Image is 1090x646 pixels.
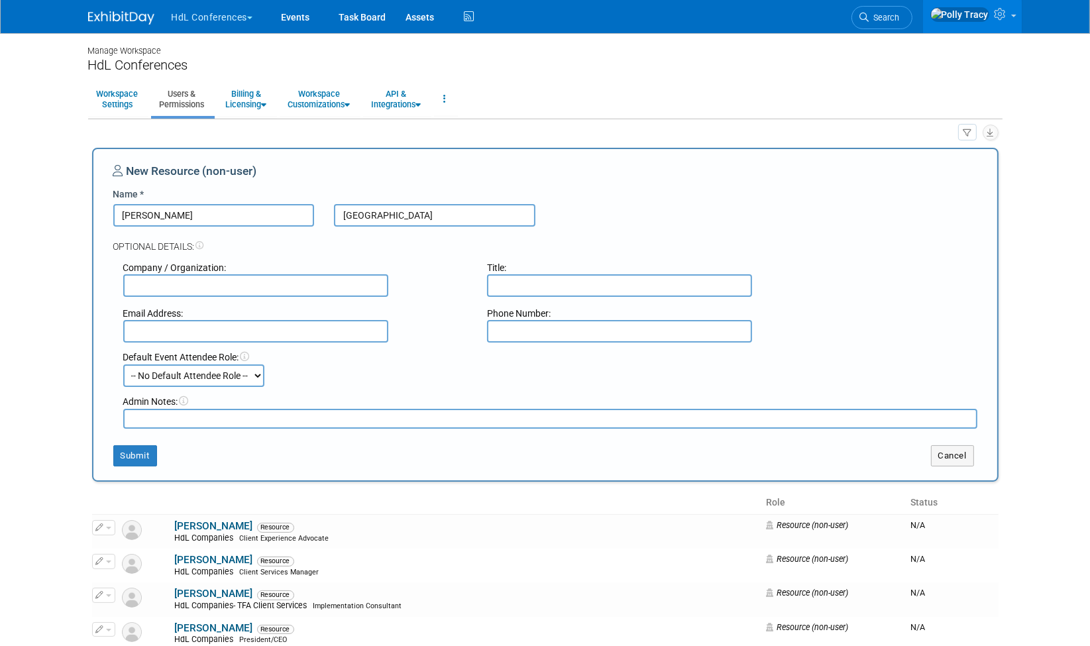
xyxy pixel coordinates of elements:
img: ExhibitDay [88,11,154,25]
div: Company / Organization: [123,261,468,274]
img: Resource [122,622,142,642]
span: Resource [257,590,294,600]
input: Last Name [334,204,535,227]
div: Manage Workspace [88,33,1003,57]
div: Optional Details: [113,227,977,253]
a: [PERSON_NAME] [175,622,253,634]
div: New Resource (non-user) [113,163,977,188]
img: Resource [122,588,142,608]
a: WorkspaceCustomizations [280,83,359,115]
img: Resource [122,520,142,540]
button: Cancel [931,445,974,466]
img: Polly Tracy [930,7,989,22]
th: Status [905,492,999,514]
a: Users &Permissions [151,83,213,115]
span: Resource (non-user) [766,588,848,598]
span: Resource [257,523,294,532]
button: Submit [113,445,157,466]
span: N/A [910,622,925,632]
span: HdL Companies [175,635,238,644]
a: Search [851,6,912,29]
span: Client Experience Advocate [240,534,329,543]
span: Resource (non-user) [766,520,848,530]
span: N/A [910,554,925,564]
div: Email Address: [123,307,468,320]
a: Billing &Licensing [217,83,276,115]
a: [PERSON_NAME] [175,520,253,532]
span: HdL Companies [175,567,238,576]
span: Resource [257,557,294,566]
span: Resource (non-user) [766,554,848,564]
span: Resource (non-user) [766,622,848,632]
a: [PERSON_NAME] [175,588,253,600]
span: HdL Companies [175,533,238,543]
th: Role [761,492,905,514]
span: Search [869,13,900,23]
div: HdL Conferences [88,57,1003,74]
span: Implementation Consultant [313,602,402,610]
span: HdL Companies- TFA Client Services [175,601,311,610]
span: Client Services Manager [240,568,319,576]
div: Default Event Attendee Role: [123,350,977,364]
a: API &Integrations [363,83,430,115]
span: President/CEO [240,635,288,644]
img: Resource [122,554,142,574]
span: N/A [910,520,925,530]
a: [PERSON_NAME] [175,554,253,566]
a: WorkspaceSettings [88,83,147,115]
span: N/A [910,588,925,598]
div: Title: [487,261,832,274]
div: Phone Number: [487,307,832,320]
span: Resource [257,625,294,634]
div: Admin Notes: [123,395,977,408]
label: Name * [113,188,144,201]
input: First Name [113,204,315,227]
